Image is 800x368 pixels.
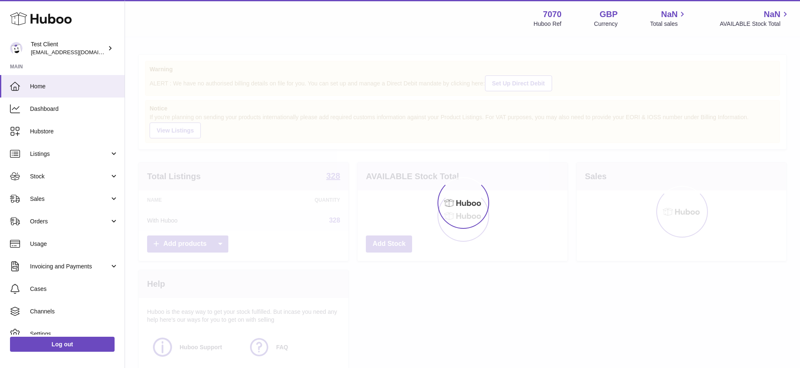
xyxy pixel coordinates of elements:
[720,9,790,28] a: NaN AVAILABLE Stock Total
[543,9,562,20] strong: 7070
[30,83,118,90] span: Home
[720,20,790,28] span: AVAILABLE Stock Total
[594,20,618,28] div: Currency
[30,285,118,293] span: Cases
[650,20,687,28] span: Total sales
[30,173,110,180] span: Stock
[10,337,115,352] a: Log out
[30,105,118,113] span: Dashboard
[534,20,562,28] div: Huboo Ref
[30,263,110,270] span: Invoicing and Payments
[30,330,118,338] span: Settings
[30,218,110,225] span: Orders
[30,150,110,158] span: Listings
[650,9,687,28] a: NaN Total sales
[661,9,677,20] span: NaN
[31,49,122,55] span: [EMAIL_ADDRESS][DOMAIN_NAME]
[764,9,780,20] span: NaN
[30,195,110,203] span: Sales
[30,240,118,248] span: Usage
[30,128,118,135] span: Hubstore
[10,42,22,55] img: QATestClientTwo@hubboo.co.uk
[31,40,106,56] div: Test Client
[30,308,118,315] span: Channels
[600,9,617,20] strong: GBP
